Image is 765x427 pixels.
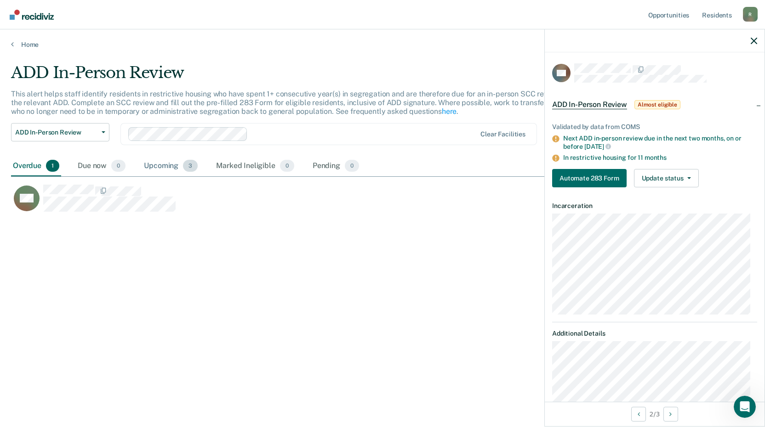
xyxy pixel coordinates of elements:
[311,156,361,176] div: Pending
[734,396,756,418] iframe: Intercom live chat
[214,156,296,176] div: Marked Ineligible
[634,169,699,187] button: Update status
[11,156,61,176] div: Overdue
[10,10,54,20] img: Recidiviz
[663,407,678,421] button: Next Opportunity
[552,330,757,337] dt: Additional Details
[563,154,757,162] div: In restrictive housing for 11 months
[552,100,627,109] span: ADD In-Person Review
[552,169,630,187] a: Navigate to form link
[552,169,627,187] button: Automate 283 Form
[280,160,294,172] span: 0
[142,156,200,176] div: Upcoming
[111,160,126,172] span: 0
[442,107,457,116] a: here
[634,100,680,109] span: Almost eligible
[76,156,127,176] div: Due now
[552,123,757,131] div: Validated by data from COMS
[11,40,754,49] a: Home
[545,90,765,119] div: ADD In-Person ReviewAlmost eligible
[11,63,585,90] div: ADD In-Person Review
[46,160,59,172] span: 1
[11,184,661,221] div: CaseloadOpportunityCell-0716249
[743,7,758,22] div: R
[480,130,525,138] div: Clear facilities
[545,402,765,426] div: 2 / 3
[183,160,198,172] span: 3
[552,202,757,210] dt: Incarceration
[11,90,579,116] p: This alert helps staff identify residents in restrictive housing who have spent 1+ consecutive ye...
[631,407,646,421] button: Previous Opportunity
[15,129,98,136] span: ADD In-Person Review
[743,7,758,22] button: Profile dropdown button
[345,160,359,172] span: 0
[563,135,757,150] div: Next ADD in-person review due in the next two months, on or before [DATE]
